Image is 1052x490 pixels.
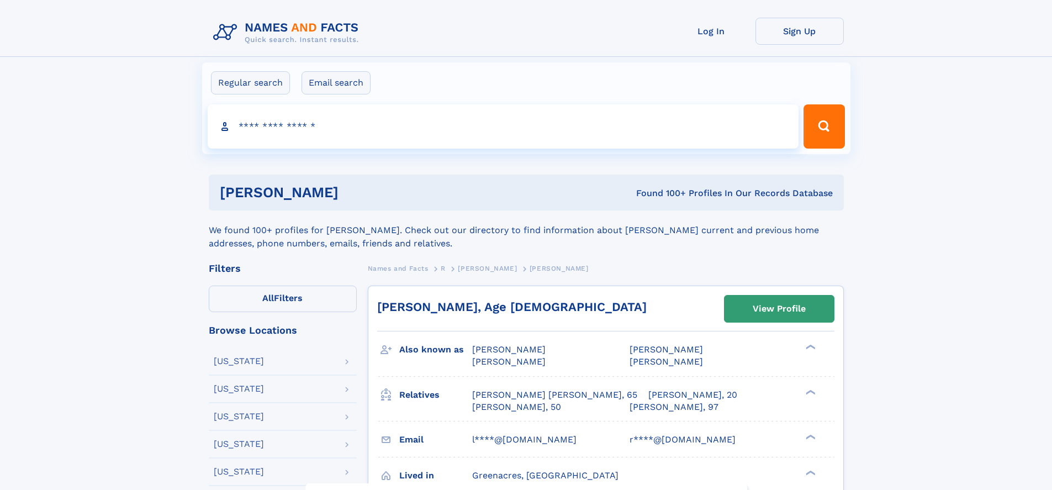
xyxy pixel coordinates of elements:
[209,264,357,273] div: Filters
[803,388,816,396] div: ❯
[803,104,844,149] button: Search Button
[441,261,446,275] a: R
[803,469,816,476] div: ❯
[214,357,264,366] div: [US_STATE]
[209,18,368,48] img: Logo Names and Facts
[262,293,274,303] span: All
[630,344,703,355] span: [PERSON_NAME]
[458,265,517,272] span: [PERSON_NAME]
[472,389,637,401] a: [PERSON_NAME] [PERSON_NAME], 65
[472,344,546,355] span: [PERSON_NAME]
[399,386,472,404] h3: Relatives
[368,261,429,275] a: Names and Facts
[472,356,546,367] span: [PERSON_NAME]
[214,467,264,476] div: [US_STATE]
[211,71,290,94] label: Regular search
[630,356,703,367] span: [PERSON_NAME]
[667,18,755,45] a: Log In
[220,186,488,199] h1: [PERSON_NAME]
[209,286,357,312] label: Filters
[214,440,264,449] div: [US_STATE]
[458,261,517,275] a: [PERSON_NAME]
[755,18,844,45] a: Sign Up
[725,296,834,322] a: View Profile
[377,300,647,314] a: [PERSON_NAME], Age [DEMOGRAPHIC_DATA]
[214,384,264,393] div: [US_STATE]
[803,344,816,351] div: ❯
[487,187,833,199] div: Found 100+ Profiles In Our Records Database
[302,71,371,94] label: Email search
[399,466,472,485] h3: Lived in
[209,325,357,335] div: Browse Locations
[208,104,799,149] input: search input
[214,412,264,421] div: [US_STATE]
[472,470,618,481] span: Greenacres, [GEOGRAPHIC_DATA]
[530,265,589,272] span: [PERSON_NAME]
[209,210,844,250] div: We found 100+ profiles for [PERSON_NAME]. Check out our directory to find information about [PERS...
[399,340,472,359] h3: Also known as
[803,433,816,440] div: ❯
[441,265,446,272] span: R
[648,389,737,401] a: [PERSON_NAME], 20
[399,430,472,449] h3: Email
[472,401,561,413] a: [PERSON_NAME], 50
[630,401,718,413] a: [PERSON_NAME], 97
[753,296,806,322] div: View Profile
